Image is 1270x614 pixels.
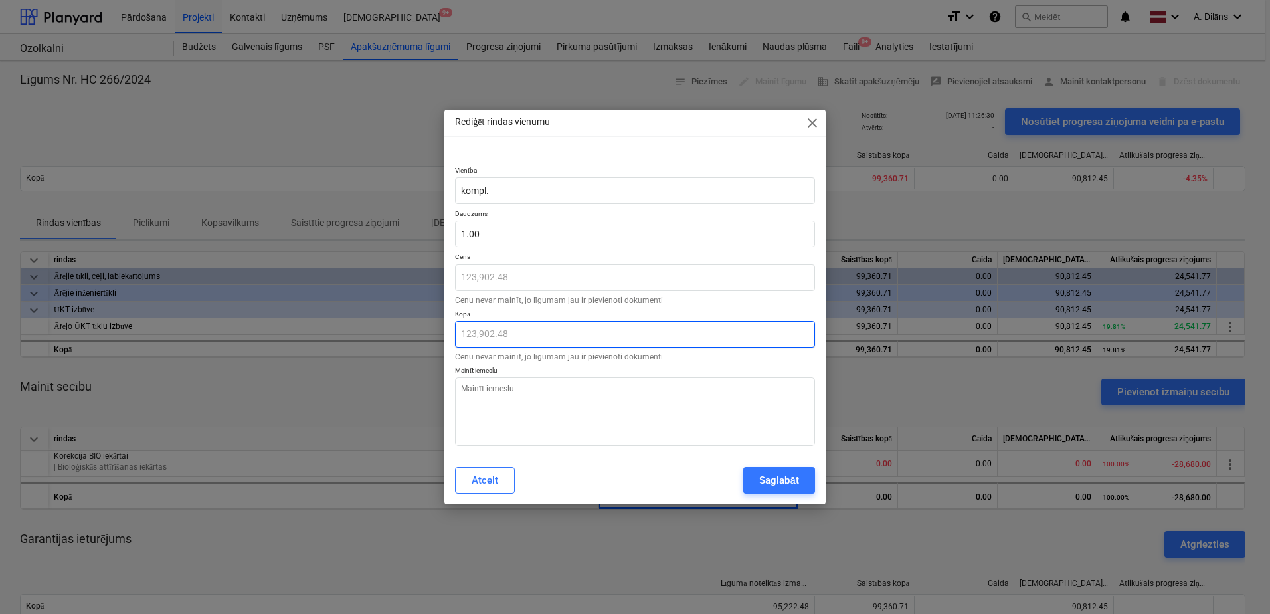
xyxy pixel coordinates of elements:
[455,221,815,247] input: Daudzums
[455,253,815,264] p: Cena
[804,115,820,131] span: close
[455,264,815,291] input: Cena
[455,366,815,377] p: Mainīt iemeslu
[455,209,815,221] p: Daudzums
[455,467,515,494] button: Atcelt
[455,310,815,321] p: Kopā
[743,467,814,494] button: Saglabāt
[455,115,550,129] p: Rediģēt rindas vienumu
[472,472,498,489] div: Atcelt
[1204,550,1270,614] iframe: Chat Widget
[455,177,815,204] input: Vienība
[455,296,815,304] p: Cenu nevar mainīt, jo līgumam jau ir pievienoti dokumenti
[455,321,815,348] input: Kopā
[455,353,815,361] p: Cenu nevar mainīt, jo līgumam jau ir pievienoti dokumenti
[759,472,798,489] div: Saglabāt
[455,166,815,177] p: Vienība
